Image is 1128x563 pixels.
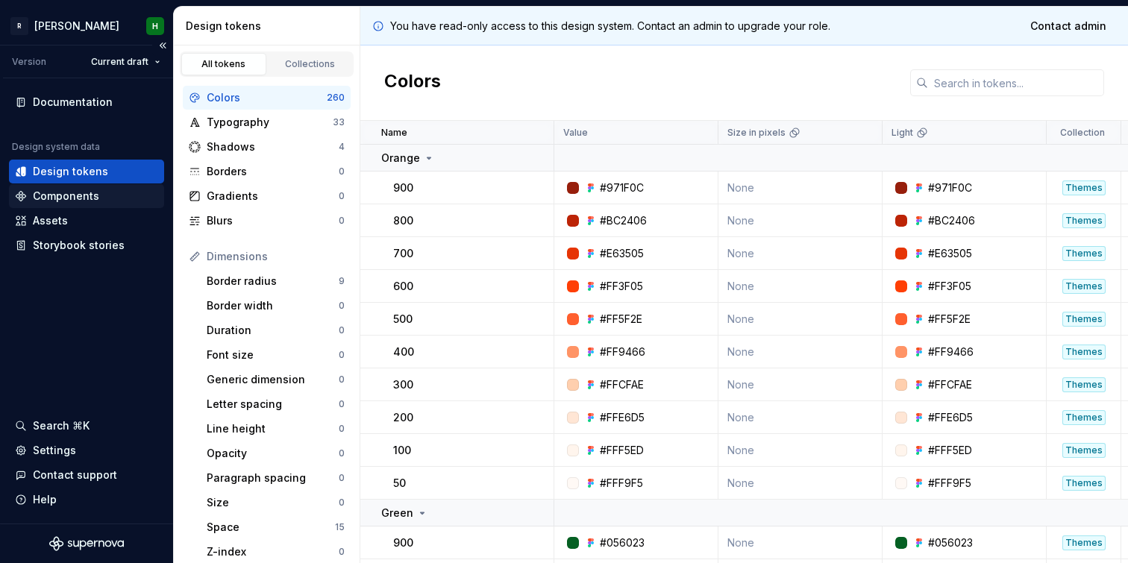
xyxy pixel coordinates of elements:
div: #FF5F2E [600,312,642,327]
div: #FF5F2E [928,312,971,327]
button: Search ⌘K [9,414,164,438]
div: Paragraph spacing [207,471,339,485]
div: 0 [339,374,345,386]
div: Space [207,520,335,535]
div: 0 [339,447,345,459]
a: Supernova Logo [49,536,124,551]
div: #FFE6D5 [600,410,645,425]
div: #E63505 [928,246,972,261]
div: Themes [1062,279,1106,294]
button: Help [9,488,164,512]
p: Collection [1060,127,1105,139]
p: 400 [393,345,414,359]
div: #FFF5ED [600,443,644,458]
td: None [718,204,883,237]
a: Borders0 [183,160,351,183]
div: Version [12,56,46,68]
span: Contact admin [1030,19,1106,34]
td: None [718,237,883,270]
div: 0 [339,423,345,435]
div: 4 [339,141,345,153]
div: Border radius [207,274,339,289]
div: Design system data [12,141,100,153]
p: 50 [393,476,406,491]
p: 300 [393,377,413,392]
a: Generic dimension0 [201,368,351,391]
p: 600 [393,279,413,294]
div: Themes [1062,377,1106,392]
p: 700 [393,246,413,261]
div: Help [33,492,57,507]
div: Typography [207,115,333,130]
td: None [718,303,883,336]
span: Current draft [91,56,148,68]
div: Components [33,189,99,204]
div: 0 [339,166,345,177]
div: Duration [207,323,339,338]
div: Gradients [207,189,339,204]
div: 260 [327,92,345,104]
div: Themes [1062,312,1106,327]
td: None [718,526,883,559]
div: Z-index [207,544,339,559]
div: Themes [1062,410,1106,425]
td: None [718,368,883,401]
a: Border radius9 [201,269,351,293]
div: #FF3F05 [928,279,971,294]
div: Letter spacing [207,397,339,412]
a: Border width0 [201,294,351,318]
div: Font size [207,347,339,362]
div: Search ⌘K [33,418,90,433]
p: Name [381,127,407,139]
div: Design tokens [186,19,354,34]
div: Themes [1062,476,1106,491]
div: All tokens [187,58,261,70]
div: Shadows [207,139,339,154]
div: #E63505 [600,246,644,261]
a: Space15 [201,515,351,539]
div: Design tokens [33,164,108,179]
a: Design tokens [9,160,164,183]
div: #FFF9F5 [928,476,971,491]
div: 0 [339,398,345,410]
a: Colors260 [183,86,351,110]
a: Gradients0 [183,184,351,208]
div: [PERSON_NAME] [34,19,119,34]
button: Contact support [9,463,164,487]
a: Size0 [201,491,351,515]
a: Letter spacing0 [201,392,351,416]
p: Green [381,506,413,520]
div: Settings [33,443,76,458]
div: 9 [339,275,345,287]
a: Settings [9,438,164,462]
a: Assets [9,209,164,233]
div: Themes [1062,180,1106,195]
div: #971F0C [600,180,644,195]
div: #FFF9F5 [600,476,643,491]
p: You have read-only access to this design system. Contact an admin to upgrade your role. [390,19,830,34]
div: 0 [339,349,345,361]
a: Paragraph spacing0 [201,466,351,490]
div: Border width [207,298,339,313]
td: None [718,434,883,467]
td: None [718,172,883,204]
div: 0 [339,300,345,312]
div: #FFE6D5 [928,410,973,425]
div: Storybook stories [33,238,125,253]
td: None [718,270,883,303]
input: Search in tokens... [928,69,1104,96]
div: Line height [207,421,339,436]
a: Line height0 [201,417,351,441]
a: Font size0 [201,343,351,367]
button: Collapse sidebar [152,35,173,56]
button: Current draft [84,51,167,72]
div: Documentation [33,95,113,110]
div: #FF9466 [600,345,645,359]
div: #FF9466 [928,345,974,359]
td: None [718,336,883,368]
div: Contact support [33,468,117,482]
td: None [718,467,883,500]
button: R[PERSON_NAME]H [3,10,170,42]
div: 0 [339,472,345,484]
div: Blurs [207,213,339,228]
